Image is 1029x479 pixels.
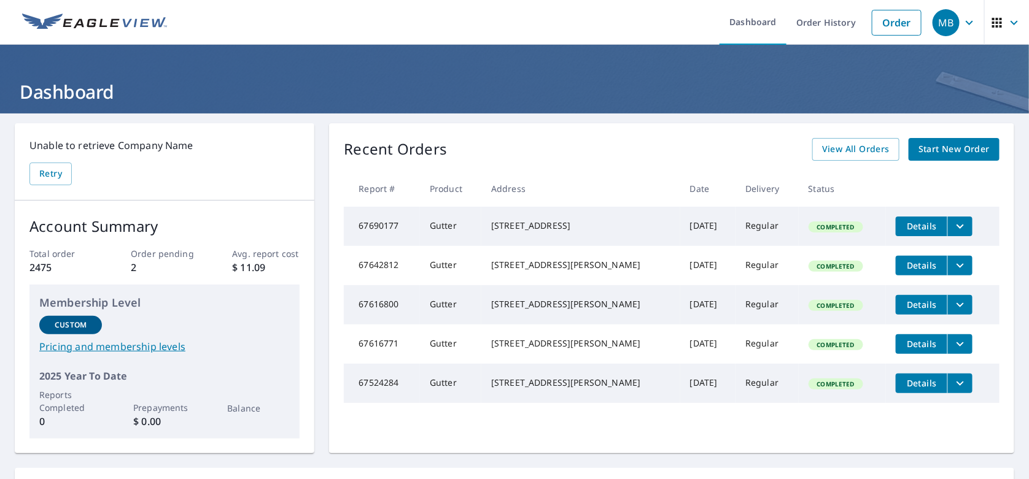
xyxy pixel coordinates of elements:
[29,215,300,237] p: Account Summary
[420,207,481,246] td: Gutter
[903,259,940,271] span: Details
[491,220,670,232] div: [STREET_ADDRESS]
[680,285,736,324] td: [DATE]
[736,364,799,403] td: Regular
[420,171,481,207] th: Product
[680,207,736,246] td: [DATE]
[491,259,670,271] div: [STREET_ADDRESS][PERSON_NAME]
[39,339,290,354] a: Pricing and membership levels
[344,324,420,364] td: 67616771
[133,414,196,429] p: $ 0.00
[131,247,198,260] p: Order pending
[812,138,899,161] a: View All Orders
[131,260,198,275] p: 2
[947,334,973,354] button: filesDropdownBtn-67616771
[947,217,973,236] button: filesDropdownBtn-67690177
[918,142,990,157] span: Start New Order
[344,285,420,324] td: 67616800
[680,171,736,207] th: Date
[344,207,420,246] td: 67690177
[15,79,1014,104] h1: Dashboard
[344,246,420,285] td: 67642812
[736,324,799,364] td: Regular
[736,246,799,285] td: Regular
[232,260,300,275] p: $ 11.09
[29,163,72,185] button: Retry
[810,340,862,349] span: Completed
[39,414,102,429] p: 0
[903,220,940,232] span: Details
[680,324,736,364] td: [DATE]
[810,223,862,231] span: Completed
[481,171,680,207] th: Address
[232,247,300,260] p: Avg. report cost
[29,138,300,153] p: Unable to retrieve Company Name
[55,320,87,331] p: Custom
[420,324,481,364] td: Gutter
[491,377,670,389] div: [STREET_ADDRESS][PERSON_NAME]
[39,369,290,383] p: 2025 Year To Date
[344,138,447,161] p: Recent Orders
[736,285,799,324] td: Regular
[810,301,862,310] span: Completed
[420,246,481,285] td: Gutter
[680,246,736,285] td: [DATE]
[29,260,97,275] p: 2475
[39,166,62,182] span: Retry
[896,374,947,393] button: detailsBtn-67524284
[39,388,102,414] p: Reports Completed
[799,171,887,207] th: Status
[227,402,290,415] p: Balance
[909,138,1000,161] a: Start New Order
[947,256,973,275] button: filesDropdownBtn-67642812
[903,377,940,389] span: Details
[420,285,481,324] td: Gutter
[896,256,947,275] button: detailsBtn-67642812
[896,217,947,236] button: detailsBtn-67690177
[903,338,940,350] span: Details
[896,295,947,315] button: detailsBtn-67616800
[896,334,947,354] button: detailsBtn-67616771
[39,294,290,311] p: Membership Level
[810,380,862,388] span: Completed
[344,171,420,207] th: Report #
[133,401,196,414] p: Prepayments
[22,13,167,32] img: EV Logo
[947,374,973,393] button: filesDropdownBtn-67524284
[491,298,670,310] div: [STREET_ADDRESS][PERSON_NAME]
[872,10,922,36] a: Order
[822,142,890,157] span: View All Orders
[810,262,862,270] span: Completed
[903,299,940,310] span: Details
[933,9,960,36] div: MB
[491,337,670,350] div: [STREET_ADDRESS][PERSON_NAME]
[947,295,973,315] button: filesDropdownBtn-67616800
[29,247,97,260] p: Total order
[420,364,481,403] td: Gutter
[344,364,420,403] td: 67524284
[736,171,799,207] th: Delivery
[736,207,799,246] td: Regular
[680,364,736,403] td: [DATE]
